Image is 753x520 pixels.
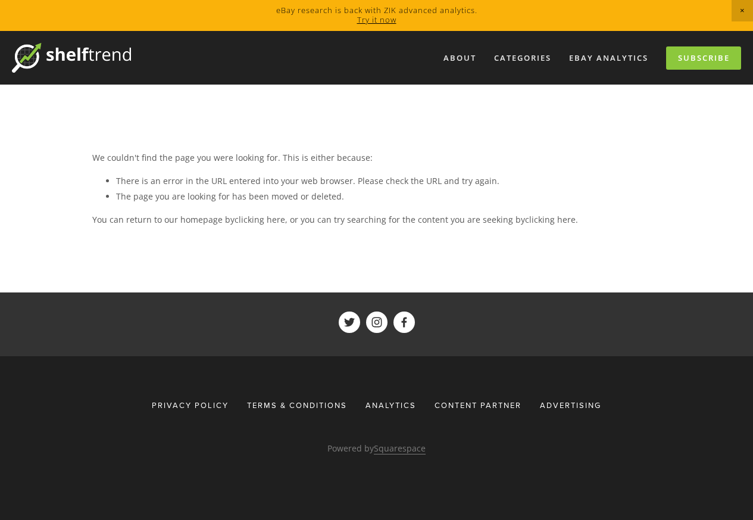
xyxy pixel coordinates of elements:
[92,150,661,165] p: We couldn't find the page you were looking for. This is either because:
[239,394,355,416] a: Terms & Conditions
[436,48,484,68] a: About
[92,212,661,227] p: You can return to our homepage by , or you can try searching for the content you are seeking by .
[358,394,424,416] div: Analytics
[12,43,131,73] img: ShelfTrend
[486,48,559,68] div: Categories
[540,400,601,410] span: Advertising
[357,14,396,25] a: Try it now
[116,189,661,204] li: The page you are looking for has been moved or deleted.
[393,312,415,333] a: ShelfTrend
[247,400,347,410] span: Terms & Conditions
[427,394,529,416] a: Content Partner
[152,400,229,410] span: Privacy Policy
[532,394,601,416] a: Advertising
[116,173,661,188] li: There is an error in the URL entered into your web browser. Please check the URL and try again.
[525,214,576,225] a: clicking here
[666,46,741,70] a: Subscribe
[339,312,360,333] a: ShelfTrend
[374,443,426,454] a: Squarespace
[435,400,521,410] span: Content Partner
[92,441,661,456] p: Powered by
[561,48,656,68] a: eBay Analytics
[152,394,236,416] a: Privacy Policy
[366,312,388,333] a: ShelfTrend
[235,214,285,225] a: clicking here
